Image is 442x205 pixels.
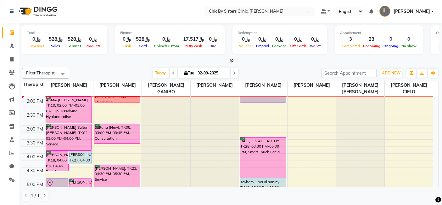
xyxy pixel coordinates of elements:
[94,165,140,191] div: [PERSON_NAME], TK23, 04:30 PM-05:30 PM, Service
[379,6,390,17] img: EILISH FOX
[26,181,45,188] div: 5:00 PM
[196,68,227,78] input: 2025-09-02
[208,44,218,48] span: Due
[45,81,93,89] span: [PERSON_NAME]
[65,36,84,43] div: ﷼528
[46,124,92,150] div: [PERSON_NAME] Sultan [PERSON_NAME], TK02, 03:00 PM-04:00 PM, Service
[255,36,271,43] div: ﷼0
[382,36,400,43] div: 0
[191,81,239,89] span: [PERSON_NAME]
[94,124,140,143] div: Sultana (New), TK05, 03:00 PM-03:45 PM, Consultation
[26,167,45,174] div: 4:30 PM
[336,81,384,96] span: [PERSON_NAME] [PERSON_NAME]
[255,44,271,48] span: Prepaid
[120,30,220,36] div: Finance
[238,44,255,48] span: Voucher
[400,36,418,43] div: 0
[26,126,45,132] div: 3:00 PM
[288,36,308,43] div: ﷼0
[121,44,133,48] span: Cash
[93,81,142,89] span: [PERSON_NAME]
[394,8,430,15] span: [PERSON_NAME]
[26,98,45,105] div: 2:00 PM
[153,68,169,78] span: Today
[31,192,40,199] span: 1 / 1
[26,112,45,119] div: 2:30 PM
[183,71,196,75] span: Tue
[27,30,102,36] div: Total
[361,36,382,43] div: 23
[27,36,46,43] div: ﷼0
[400,44,418,48] span: No show
[238,30,322,36] div: Redemption
[152,44,181,48] span: Online/Custom
[385,81,433,96] span: [PERSON_NAME] CIELO
[380,69,402,78] button: ADD NEW
[133,36,152,43] div: ﷼528
[361,44,382,48] span: Upcoming
[26,140,45,146] div: 3:30 PM
[137,44,148,48] span: Card
[271,44,288,48] span: Package
[69,151,92,164] div: [PERSON_NAME], TK27, 04:00 PM-04:30 PM, Service
[22,81,45,88] div: Therapist
[308,44,322,48] span: Wallet
[340,30,418,36] div: Appointment
[16,3,59,20] img: logo
[50,44,62,48] span: Sales
[340,44,361,48] span: Completed
[46,36,65,43] div: ﷼528
[26,70,55,75] span: Filter Therapist
[66,44,83,48] span: Services
[271,36,288,43] div: ﷼0
[84,36,102,43] div: ﷼0
[238,36,255,43] div: ﷼0
[239,81,287,89] span: [PERSON_NAME]
[120,36,133,43] div: ﷼0
[46,97,92,123] div: ASMA [PERSON_NAME], TK10, 02:00 PM-03:00 PM, Lip Dissolving - Hyalunoradise
[240,138,286,178] div: BALQEES AL HARTHY, TK28, 03:30 PM-05:00 PM, Smart Touch Facial
[152,36,181,43] div: ﷼0
[181,36,206,43] div: ﷼17,517
[46,151,69,171] div: [PERSON_NAME], TK18, 04:00 PM-04:45 PM, Korean Upper Face
[308,36,322,43] div: ﷼0
[84,44,102,48] span: Products
[322,68,377,78] input: Search Appointment
[183,44,204,48] span: Petty cash
[288,44,308,48] span: Gift Cards
[95,94,140,105] div: 77225152 oriental pharmacy
[382,71,400,75] span: ADD NEW
[340,36,361,43] div: 3
[27,44,46,48] span: Expenses
[142,81,190,96] span: [PERSON_NAME] GANIBO
[288,81,336,89] span: [PERSON_NAME]
[382,44,400,48] span: Ongoing
[26,154,45,160] div: 4:00 PM
[206,36,220,43] div: ﷼0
